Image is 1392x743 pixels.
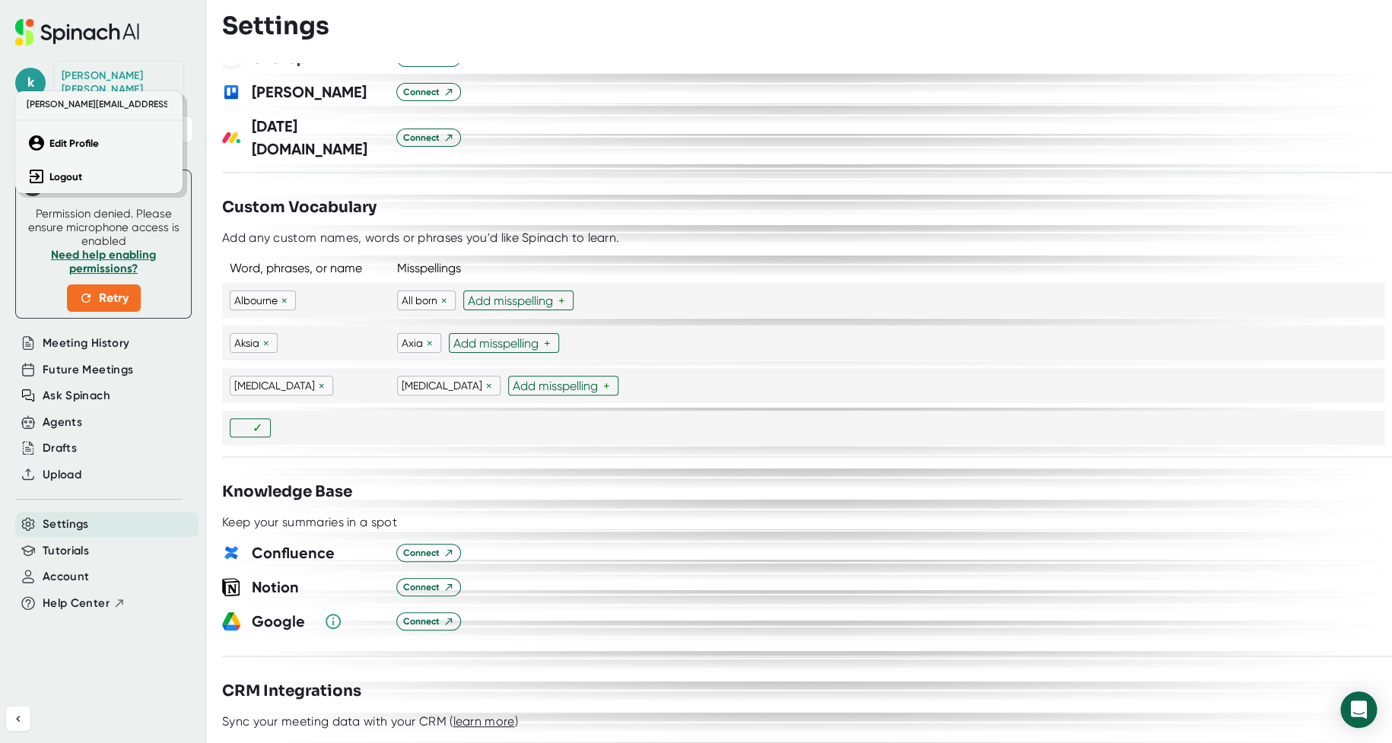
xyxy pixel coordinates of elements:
[24,164,174,189] button: Logout
[1340,691,1377,728] div: Open Intercom Messenger
[49,137,99,150] b: Edit Profile
[49,170,82,183] b: Logout
[24,130,174,156] button: Edit Profile
[23,95,167,113] span: [PERSON_NAME][EMAIL_ADDRESS][PERSON_NAME][DOMAIN_NAME]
